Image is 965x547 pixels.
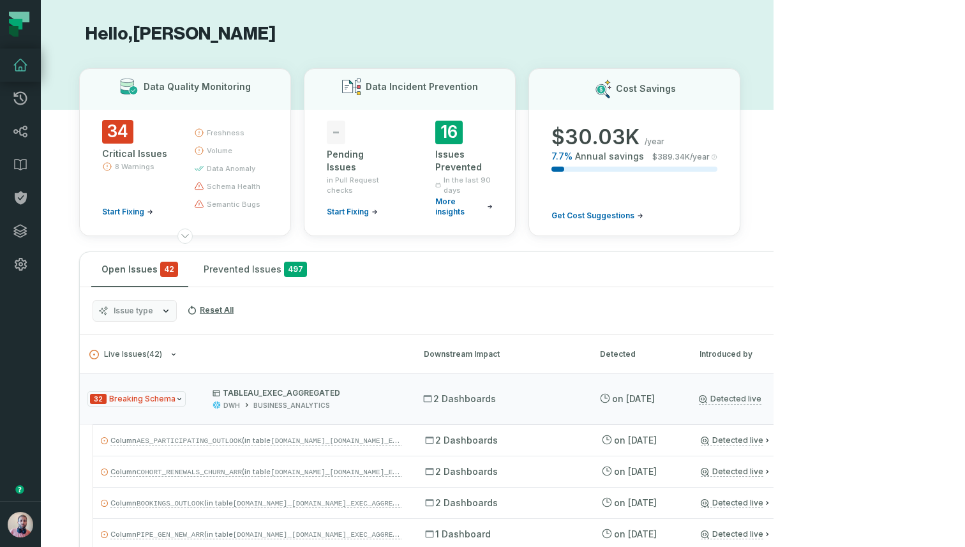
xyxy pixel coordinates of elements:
span: 8 Warnings [115,161,154,172]
span: critical issues and errors combined [160,262,178,277]
span: 2 Dashboards [423,393,496,405]
code: PIPE_GEN_NEW_ARR [137,531,204,539]
span: 497 [284,262,307,277]
a: Detected live [701,467,763,477]
div: Pending Issues [327,148,384,174]
code: [DOMAIN_NAME]_[DOMAIN_NAME]_EXEC_AGGREGATED [271,467,452,476]
span: Annual savings [575,150,644,163]
span: 16 [435,121,463,144]
div: Downstream Impact [424,348,577,360]
span: Column (in table in Snowflake) does not exist, but it is being read by: [110,467,634,476]
span: Live Issues ( 42 ) [89,350,162,359]
span: in Pull Request checks [327,175,384,195]
button: Open Issues [91,252,188,287]
span: Start Fixing [327,207,369,217]
span: Severity [90,394,107,404]
div: Critical Issues [102,147,171,160]
span: More insights [435,197,484,217]
h3: Cost Savings [616,82,676,95]
img: avatar of Idan Shabi [8,512,33,537]
span: schema health [207,181,260,191]
a: Detected live [699,394,761,405]
relative-time: Sep 8, 2025, 4:02 AM GMT+3 [612,393,655,404]
code: COHORT_RENEWALS_CHURN_ARR [137,468,242,476]
span: 2 Dashboards [425,497,498,509]
relative-time: Sep 8, 2025, 4:02 AM GMT+3 [614,466,657,477]
div: Introduced by [699,348,814,360]
button: Live Issues(42) [89,350,401,359]
span: 2 Dashboards [425,465,498,478]
span: Column (in table in Snowflake) does not exist, but it is being read by: [110,498,595,507]
span: data anomaly [207,163,255,174]
button: Prevented Issues [193,252,317,287]
a: Detected live [701,498,763,508]
a: More insights [435,197,493,217]
div: Tooltip anchor [14,484,26,495]
h3: Data Quality Monitoring [144,80,251,93]
span: 1 Dashboard [425,528,491,541]
span: Issue type [114,306,153,316]
button: Issue type [93,300,177,322]
span: Get Cost Suggestions [551,211,634,221]
span: Start Fixing [102,207,144,217]
a: Start Fixing [327,207,378,217]
span: semantic bugs [207,199,260,209]
span: freshness [207,128,244,138]
a: Get Cost Suggestions [551,211,643,221]
span: 34 [102,120,133,144]
div: BUSINESS_ANALYTICS [253,401,330,410]
div: Show Muted [322,264,865,275]
div: Detected [600,348,677,360]
h1: Hello, [PERSON_NAME] [79,23,735,45]
span: 7.7 % [551,150,572,163]
code: [DOMAIN_NAME]_[DOMAIN_NAME]_EXEC_AGGREGATED [233,529,414,539]
span: In the last 90 days [444,175,493,195]
div: DWH [223,401,240,410]
code: [DOMAIN_NAME]_[DOMAIN_NAME]_EXEC_AGGREGATED [233,498,414,507]
p: TABLEAU_EXEC_AGGREGATED [213,388,400,398]
button: Data Quality Monitoring34Critical Issues8 WarningsStart Fixingfreshnessvolumedata anomalyschema h... [79,68,291,236]
a: Detected live [701,435,763,446]
code: BOOKINGS_OUTLOOK [137,500,204,507]
button: Reset All [182,300,239,320]
button: Data Incident Prevention-Pending Issuesin Pull Request checksStart Fixing16Issues PreventedIn the... [304,68,516,236]
relative-time: Sep 8, 2025, 4:02 AM GMT+3 [614,435,657,446]
a: Start Fixing [102,207,153,217]
a: Detected live [701,529,763,539]
span: Column (in table in Snowflake) does not exist, but it is being read by: [110,530,595,539]
span: volume [207,146,232,156]
code: [DOMAIN_NAME]_[DOMAIN_NAME]_EXEC_AGGREGATED [271,435,452,445]
h3: Data Incident Prevention [366,80,478,93]
span: /year [645,137,664,147]
span: $ 30.03K [551,124,640,150]
code: AES_PARTICIPATING_OUTLOOK [137,437,242,445]
relative-time: Sep 8, 2025, 4:02 AM GMT+3 [614,528,657,539]
span: Issue Type [87,391,186,407]
button: Cost Savings$30.03K/year7.7%Annual savings$389.34K/yearGet Cost Suggestions [528,68,740,236]
relative-time: Sep 8, 2025, 4:02 AM GMT+3 [614,497,657,508]
span: 2 Dashboards [425,434,498,447]
span: Column (in table in Snowflake) does not exist, but it is being read by: [110,436,634,445]
span: $ 389.34K /year [652,152,710,162]
span: - [327,121,345,144]
div: Issues Prevented [435,148,493,174]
